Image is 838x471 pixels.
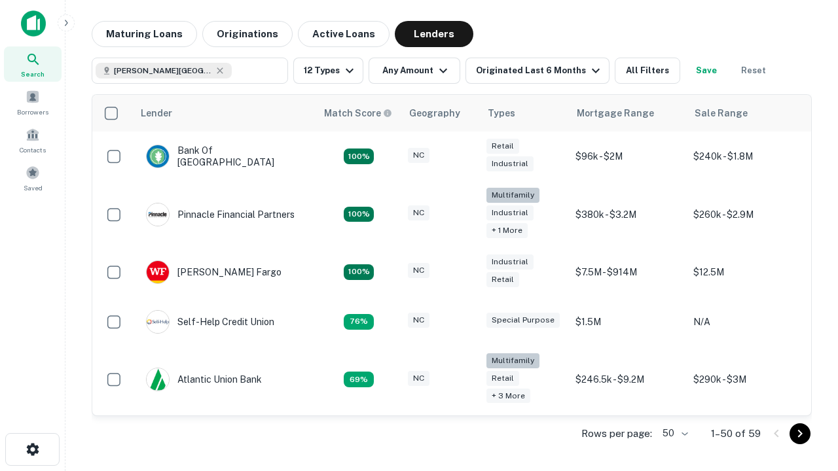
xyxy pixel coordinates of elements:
[4,84,62,120] a: Borrowers
[486,139,519,154] div: Retail
[147,311,169,333] img: picture
[408,148,429,163] div: NC
[146,310,274,334] div: Self-help Credit Union
[569,297,687,347] td: $1.5M
[687,131,805,181] td: $240k - $1.8M
[486,188,539,203] div: Multifamily
[488,105,515,121] div: Types
[476,63,604,78] div: Originated Last 6 Months
[147,368,169,391] img: picture
[569,95,687,131] th: Mortgage Range
[344,314,374,330] div: Matching Properties: 11, hasApolloMatch: undefined
[711,426,761,442] p: 1–50 of 59
[486,389,530,404] div: + 3 more
[687,247,805,297] td: $12.5M
[486,156,534,171] div: Industrial
[685,58,727,84] button: Save your search to get updates of matches that match your search criteria.
[695,105,748,121] div: Sale Range
[408,313,429,328] div: NC
[569,181,687,247] td: $380k - $3.2M
[4,122,62,158] a: Contacts
[401,95,480,131] th: Geography
[344,207,374,222] div: Matching Properties: 26, hasApolloMatch: undefined
[486,223,528,238] div: + 1 more
[465,58,610,84] button: Originated Last 6 Months
[146,203,295,226] div: Pinnacle Financial Partners
[344,148,374,164] div: Matching Properties: 15, hasApolloMatch: undefined
[21,10,46,37] img: capitalize-icon.png
[790,423,811,444] button: Go to next page
[4,46,62,82] a: Search
[147,203,169,226] img: picture
[395,21,473,47] button: Lenders
[408,205,429,220] div: NC
[486,313,560,328] div: Special Purpose
[569,131,687,181] td: $96k - $2M
[4,160,62,196] a: Saved
[486,272,519,287] div: Retail
[324,106,392,120] div: Capitalize uses an advanced AI algorithm to match your search with the best lender. The match sco...
[141,105,172,121] div: Lender
[146,260,282,284] div: [PERSON_NAME] Fargo
[408,263,429,278] div: NC
[147,261,169,283] img: picture
[733,58,774,84] button: Reset
[146,145,303,168] div: Bank Of [GEOGRAPHIC_DATA]
[133,95,316,131] th: Lender
[687,95,805,131] th: Sale Range
[569,247,687,297] td: $7.5M - $914M
[409,105,460,121] div: Geography
[369,58,460,84] button: Any Amount
[20,145,46,155] span: Contacts
[486,371,519,386] div: Retail
[657,424,690,443] div: 50
[687,347,805,413] td: $290k - $3M
[202,21,293,47] button: Originations
[17,107,48,117] span: Borrowers
[773,324,838,387] iframe: Chat Widget
[687,181,805,247] td: $260k - $2.9M
[293,58,363,84] button: 12 Types
[486,205,534,220] div: Industrial
[324,106,390,120] h6: Match Score
[577,105,654,121] div: Mortgage Range
[408,371,429,386] div: NC
[344,372,374,387] div: Matching Properties: 10, hasApolloMatch: undefined
[316,95,401,131] th: Capitalize uses an advanced AI algorithm to match your search with the best lender. The match sco...
[24,183,43,193] span: Saved
[581,426,652,442] p: Rows per page:
[146,368,262,391] div: Atlantic Union Bank
[486,353,539,368] div: Multifamily
[21,69,45,79] span: Search
[486,254,534,270] div: Industrial
[615,58,680,84] button: All Filters
[344,264,374,280] div: Matching Properties: 15, hasApolloMatch: undefined
[687,297,805,347] td: N/A
[298,21,390,47] button: Active Loans
[569,347,687,413] td: $246.5k - $9.2M
[92,21,197,47] button: Maturing Loans
[480,95,569,131] th: Types
[147,145,169,167] img: picture
[114,65,212,77] span: [PERSON_NAME][GEOGRAPHIC_DATA], [GEOGRAPHIC_DATA]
